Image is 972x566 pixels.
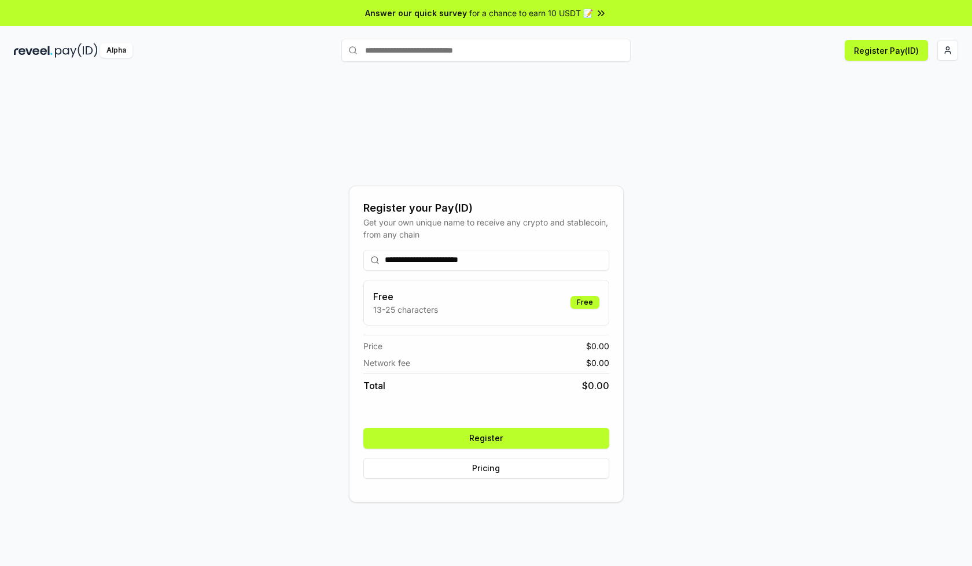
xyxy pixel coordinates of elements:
span: for a chance to earn 10 USDT 📝 [469,7,593,19]
h3: Free [373,290,438,304]
span: Answer our quick survey [365,7,467,19]
span: Total [363,379,385,393]
button: Register [363,428,609,449]
span: $ 0.00 [586,340,609,352]
p: 13-25 characters [373,304,438,316]
button: Register Pay(ID) [845,40,928,61]
div: Free [570,296,599,309]
span: Network fee [363,357,410,369]
span: Price [363,340,382,352]
button: Pricing [363,458,609,479]
div: Get your own unique name to receive any crypto and stablecoin, from any chain [363,216,609,241]
div: Alpha [100,43,132,58]
div: Register your Pay(ID) [363,200,609,216]
img: pay_id [55,43,98,58]
img: reveel_dark [14,43,53,58]
span: $ 0.00 [586,357,609,369]
span: $ 0.00 [582,379,609,393]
